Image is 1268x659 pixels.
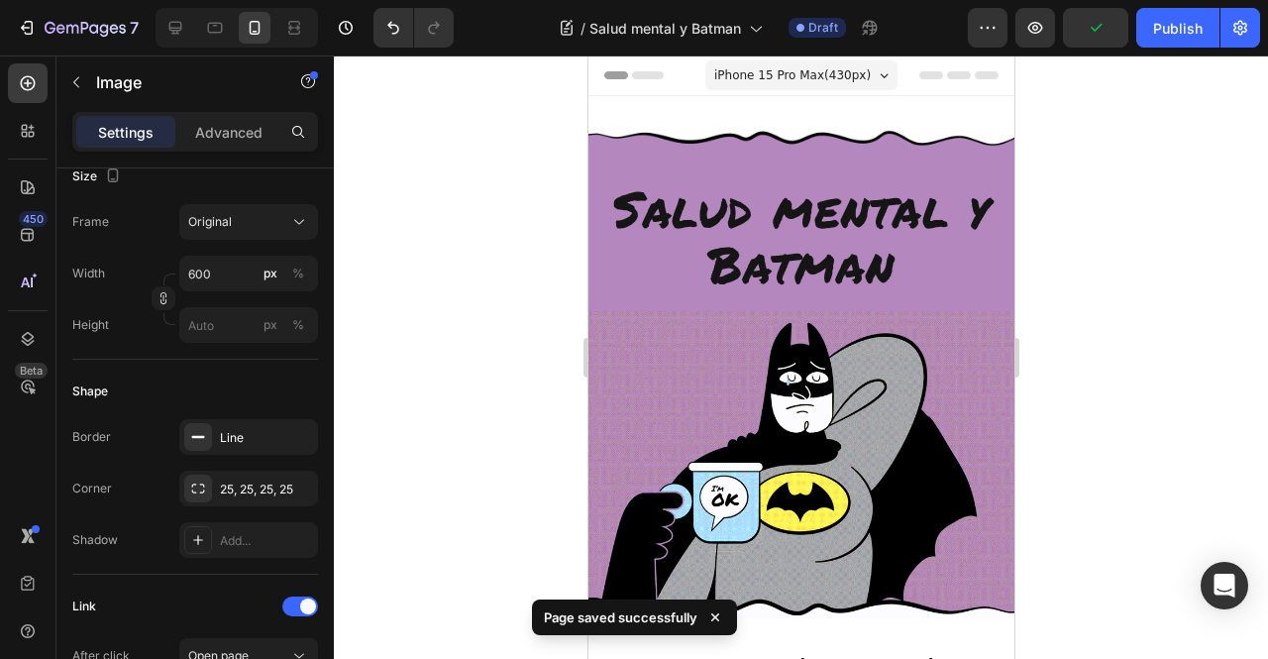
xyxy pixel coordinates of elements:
label: Width [72,265,105,282]
div: Beta [15,363,48,379]
div: 25, 25, 25, 25 [220,481,313,498]
button: % [259,313,282,337]
label: Height [72,316,109,334]
div: Publish [1153,18,1203,39]
div: Add... [220,532,313,550]
div: % [292,316,304,334]
input: px% [179,256,318,291]
span: Salud mental y Batman [589,18,741,39]
button: px [286,262,310,285]
button: % [259,262,282,285]
div: Shape [72,383,108,400]
p: Image [96,70,264,94]
div: px [264,316,277,334]
div: Border [72,428,111,446]
button: 7 [8,8,148,48]
input: px% [179,307,318,343]
div: % [292,265,304,282]
div: 450 [19,211,48,227]
div: Line [220,429,313,447]
span: Draft [808,19,838,37]
label: Frame [72,213,109,231]
p: Settings [98,122,154,143]
button: px [286,313,310,337]
div: Corner [72,480,112,497]
div: Link [72,598,96,615]
span: / [581,18,585,39]
div: px [264,265,277,282]
div: Open Intercom Messenger [1201,562,1248,609]
div: Shadow [72,531,118,549]
p: Advanced [195,122,263,143]
iframe: Design area [588,55,1014,659]
p: 7 [130,16,139,40]
p: Page saved successfully [544,607,697,627]
button: Original [179,204,318,240]
span: Original [188,213,232,231]
div: Size [72,164,125,190]
div: Undo/Redo [373,8,454,48]
button: Publish [1136,8,1219,48]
